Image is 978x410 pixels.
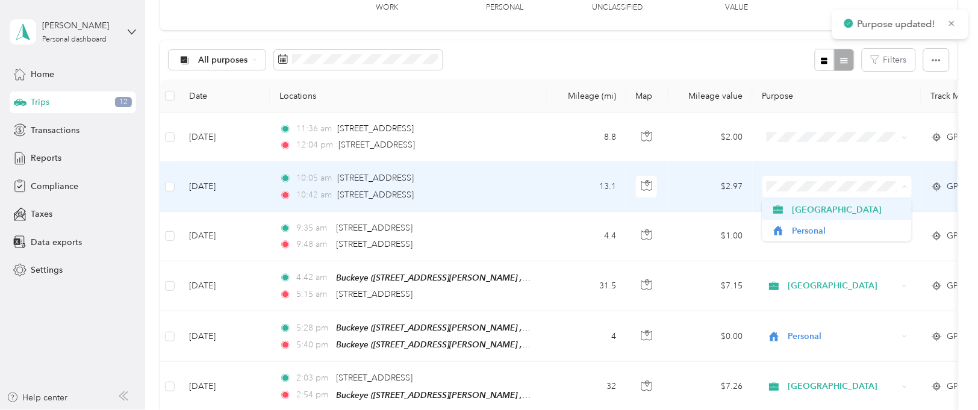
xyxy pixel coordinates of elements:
[297,371,331,385] span: 2:03 pm
[31,264,63,276] span: Settings
[179,113,270,162] td: [DATE]
[297,172,332,185] span: 10:05 am
[947,330,964,343] span: GPS
[297,138,334,152] span: 12:04 pm
[376,2,399,13] p: Work
[947,229,964,243] span: GPS
[297,222,331,235] span: 9:35 am
[862,49,915,71] button: Filters
[7,391,68,404] button: Help center
[297,188,332,202] span: 10:42 am
[668,311,753,362] td: $0.00
[547,113,626,162] td: 8.8
[337,390,649,400] span: Buckeye ([STREET_ADDRESS][PERSON_NAME] , Buckeye, [GEOGRAPHIC_DATA])
[947,180,964,193] span: GPS
[668,212,753,261] td: $1.00
[753,79,921,113] th: Purpose
[31,208,52,220] span: Taxes
[337,323,649,333] span: Buckeye ([STREET_ADDRESS][PERSON_NAME] , Buckeye, [GEOGRAPHIC_DATA])
[297,271,331,284] span: 4:42 am
[858,17,938,32] p: Purpose updated!
[947,279,964,293] span: GPS
[179,162,270,211] td: [DATE]
[179,79,270,113] th: Date
[337,239,413,249] span: [STREET_ADDRESS]
[198,56,248,64] span: All purposes
[337,173,414,183] span: [STREET_ADDRESS]
[947,131,964,144] span: GPS
[547,311,626,362] td: 4
[31,96,49,108] span: Trips
[725,2,748,13] p: Value
[337,289,413,299] span: [STREET_ADDRESS]
[179,261,270,311] td: [DATE]
[31,68,54,81] span: Home
[31,236,82,249] span: Data exports
[788,330,898,343] span: Personal
[547,212,626,261] td: 4.4
[297,388,331,402] span: 2:54 pm
[297,238,331,251] span: 9:48 am
[115,97,132,108] span: 12
[547,261,626,311] td: 31.5
[668,261,753,311] td: $7.15
[668,113,753,162] td: $2.00
[668,162,753,211] td: $2.97
[337,123,414,134] span: [STREET_ADDRESS]
[626,79,668,113] th: Map
[338,140,415,150] span: [STREET_ADDRESS]
[337,190,414,200] span: [STREET_ADDRESS]
[593,2,643,13] p: Unclassified
[270,79,547,113] th: Locations
[297,338,331,352] span: 5:40 pm
[337,273,649,283] span: Buckeye ([STREET_ADDRESS][PERSON_NAME] , Buckeye, [GEOGRAPHIC_DATA])
[31,180,78,193] span: Compliance
[788,279,898,293] span: [GEOGRAPHIC_DATA]
[42,19,117,32] div: [PERSON_NAME]
[486,2,523,13] p: Personal
[42,36,107,43] div: Personal dashboard
[337,373,413,383] span: [STREET_ADDRESS]
[668,79,753,113] th: Mileage value
[792,203,903,216] span: [GEOGRAPHIC_DATA]
[547,162,626,211] td: 13.1
[337,223,413,233] span: [STREET_ADDRESS]
[31,124,79,137] span: Transactions
[31,152,61,164] span: Reports
[792,225,903,237] span: Personal
[297,321,331,335] span: 5:28 pm
[179,212,270,261] td: [DATE]
[337,340,649,350] span: Buckeye ([STREET_ADDRESS][PERSON_NAME] , Buckeye, [GEOGRAPHIC_DATA])
[297,122,332,135] span: 11:36 am
[788,380,898,393] span: [GEOGRAPHIC_DATA]
[547,79,626,113] th: Mileage (mi)
[179,311,270,362] td: [DATE]
[297,288,331,301] span: 5:15 am
[911,343,978,410] iframe: Everlance-gr Chat Button Frame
